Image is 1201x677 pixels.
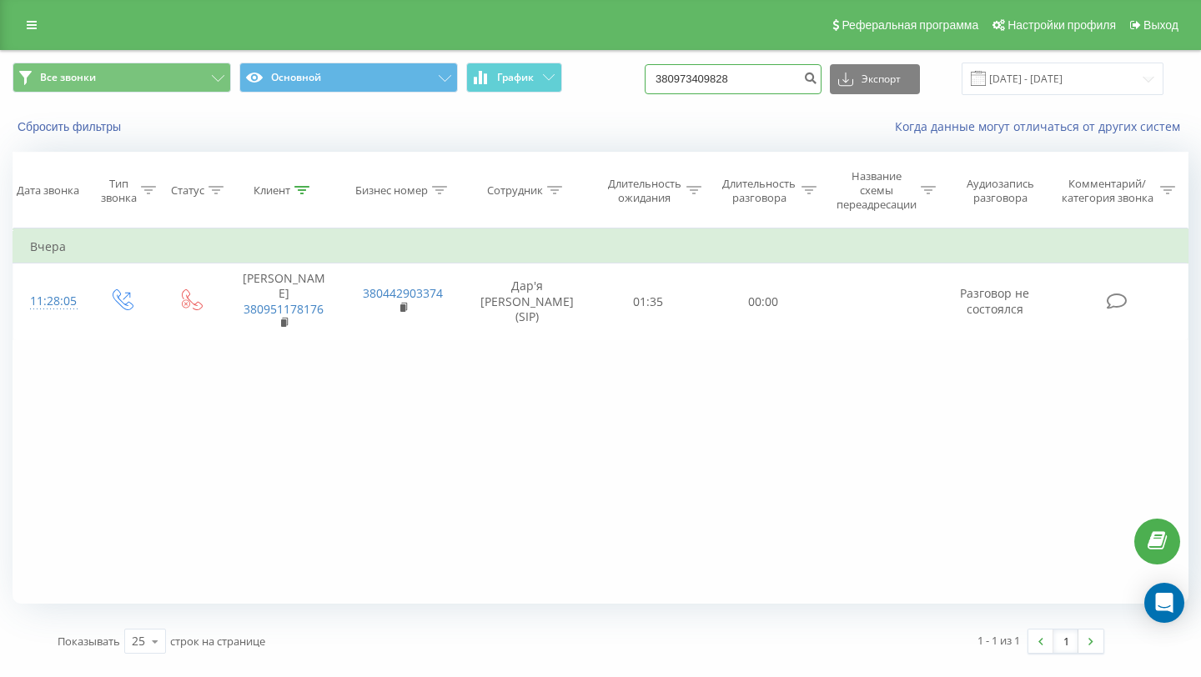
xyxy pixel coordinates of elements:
[830,64,920,94] button: Экспорт
[955,177,1046,205] div: Аудиозапись разговора
[1053,629,1078,653] a: 1
[836,169,917,212] div: Название схемы переадресации
[224,263,344,340] td: [PERSON_NAME]
[977,632,1020,649] div: 1 - 1 из 1
[1144,583,1184,623] div: Open Intercom Messenger
[17,183,79,198] div: Дата звонка
[170,634,265,649] span: строк на странице
[239,63,458,93] button: Основной
[13,230,1188,263] td: Вчера
[58,634,120,649] span: Показывать
[591,263,706,340] td: 01:35
[101,177,137,205] div: Тип звонка
[606,177,683,205] div: Длительность ожидания
[960,285,1029,316] span: Разговор не состоялся
[171,183,204,198] div: Статус
[13,119,129,134] button: Сбросить фильтры
[721,177,797,205] div: Длительность разговора
[706,263,821,340] td: 00:00
[645,64,822,94] input: Поиск по номеру
[244,301,324,317] a: 380951178176
[463,263,591,340] td: Дар'я [PERSON_NAME] (SIP)
[1143,18,1178,32] span: Выход
[842,18,978,32] span: Реферальная программа
[13,63,231,93] button: Все звонки
[30,285,70,318] div: 11:28:05
[487,183,543,198] div: Сотрудник
[40,71,96,84] span: Все звонки
[132,633,145,649] div: 25
[355,183,428,198] div: Бизнес номер
[497,72,534,83] span: График
[1008,18,1116,32] span: Настройки профиля
[1058,177,1156,205] div: Комментарий/категория звонка
[466,63,562,93] button: График
[363,285,443,301] a: 380442903374
[895,118,1188,134] a: Когда данные могут отличаться от других систем
[254,183,290,198] div: Клиент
